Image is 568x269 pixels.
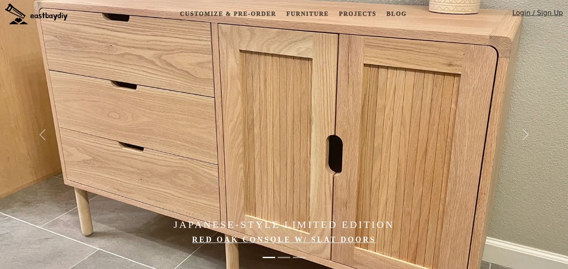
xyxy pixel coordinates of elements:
[263,253,275,262] button: Japanese-Style Limited Edition
[5,3,68,24] img: eastbaydiy
[383,6,410,22] a: Blog
[293,253,305,262] button: Made in the Bay Area
[283,6,332,22] a: Furniture
[336,6,380,22] a: Projects
[512,8,563,22] a: Login / Sign Up
[192,235,376,244] a: Red Oak Console w/ Slat Doors
[85,219,483,231] h4: Japanese-Style Limited Edition
[278,253,290,262] button: Elevate Your Home with Handcrafted Japanese-Style Furniture
[176,6,279,22] a: Customize & Pre-order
